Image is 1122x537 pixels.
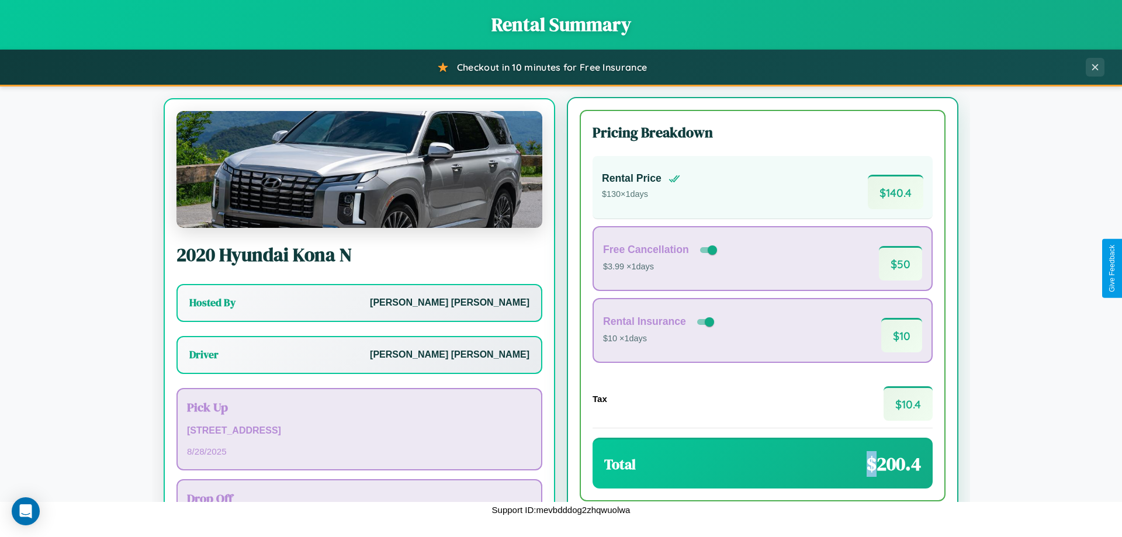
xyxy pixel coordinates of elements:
h1: Rental Summary [12,12,1110,37]
p: 8 / 28 / 2025 [187,444,532,459]
span: $ 200.4 [867,451,921,477]
span: $ 10.4 [884,386,933,421]
span: $ 50 [879,246,922,280]
h3: Hosted By [189,296,236,310]
p: $ 130 × 1 days [602,187,680,202]
h4: Rental Insurance [603,316,686,328]
p: [STREET_ADDRESS] [187,422,532,439]
p: [PERSON_NAME] [PERSON_NAME] [370,347,529,363]
h3: Pricing Breakdown [593,123,933,142]
h3: Total [604,455,636,474]
h3: Pick Up [187,399,532,415]
p: $3.99 × 1 days [603,259,719,275]
h2: 2020 Hyundai Kona N [176,242,542,268]
h3: Drop Off [187,490,532,507]
h3: Driver [189,348,219,362]
h4: Free Cancellation [603,244,689,256]
p: [PERSON_NAME] [PERSON_NAME] [370,295,529,311]
span: $ 140.4 [868,175,923,209]
span: Checkout in 10 minutes for Free Insurance [457,61,647,73]
p: Support ID: mevbdddog2zhqwuolwa [492,502,631,518]
div: Give Feedback [1108,245,1116,292]
h4: Rental Price [602,172,662,185]
h4: Tax [593,394,607,404]
img: Hyundai Kona N [176,111,542,228]
p: $10 × 1 days [603,331,716,347]
div: Open Intercom Messenger [12,497,40,525]
span: $ 10 [881,318,922,352]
